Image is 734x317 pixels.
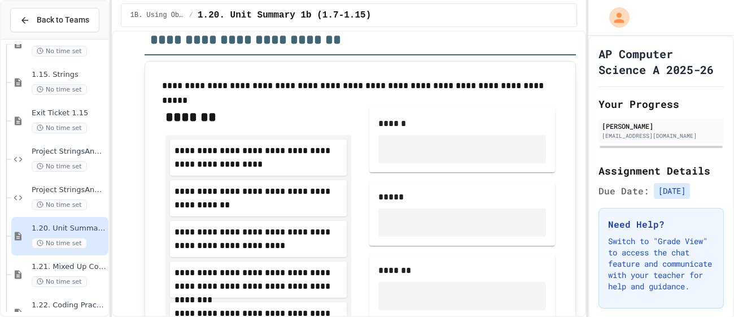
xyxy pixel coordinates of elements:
div: [EMAIL_ADDRESS][DOMAIN_NAME] [602,132,720,140]
span: Due Date: [598,184,649,198]
span: 1.15. Strings [32,70,106,80]
div: [PERSON_NAME] [602,121,720,131]
span: 1B. Using Objects [130,11,185,20]
span: / [189,11,193,20]
span: 1.21. Mixed Up Code Practice 1b (1.7-1.15) [32,262,106,272]
span: Exit Ticket 1.15 [32,108,106,118]
span: 1.20. Unit Summary 1b (1.7-1.15) [32,224,106,233]
span: 1.22. Coding Practice 1b (1.7-1.15) [32,301,106,310]
button: Back to Teams [10,8,99,32]
span: No time set [32,276,87,287]
h1: AP Computer Science A 2025-26 [598,46,724,77]
span: Project StringsAndMath [32,147,106,157]
span: No time set [32,199,87,210]
div: My Account [597,5,632,31]
h3: Need Help? [608,218,714,231]
span: Back to Teams [37,14,89,26]
span: No time set [32,161,87,172]
p: Switch to "Grade View" to access the chat feature and communicate with your teacher for help and ... [608,236,714,292]
h2: Your Progress [598,96,724,112]
span: Project StringsAndMath (File Input) [32,185,106,195]
span: No time set [32,123,87,133]
span: No time set [32,238,87,249]
h2: Assignment Details [598,163,724,179]
span: No time set [32,84,87,95]
span: No time set [32,46,87,57]
span: 1.20. Unit Summary 1b (1.7-1.15) [198,8,371,22]
span: [DATE] [654,183,690,199]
